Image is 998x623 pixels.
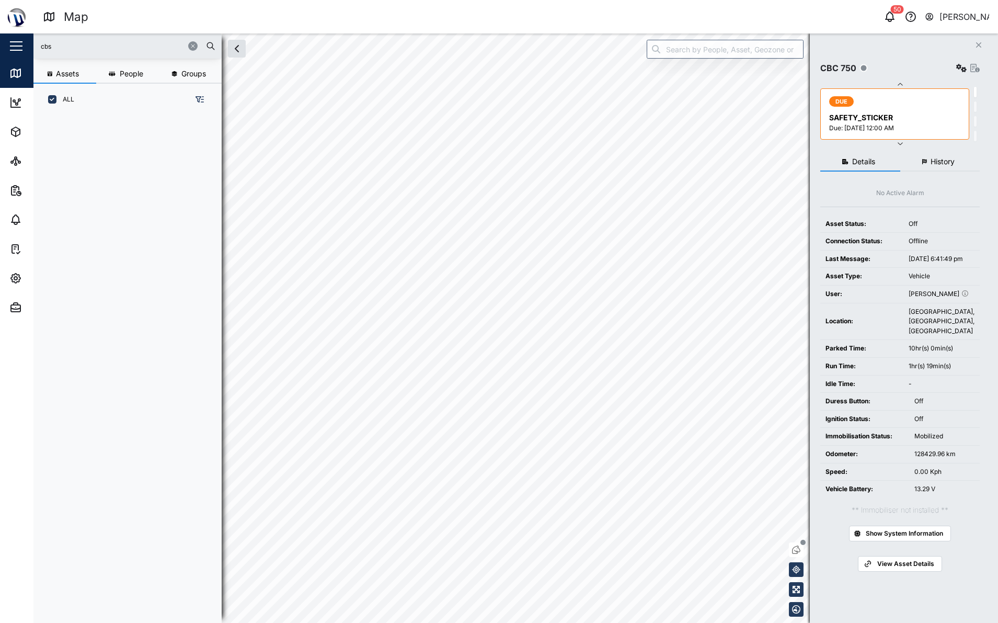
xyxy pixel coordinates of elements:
[56,70,79,77] span: Assets
[914,432,974,441] div: Mobilized
[909,219,974,229] div: Off
[909,379,974,389] div: -
[5,5,28,28] img: Main Logo
[825,254,898,264] div: Last Message:
[825,289,898,299] div: User:
[849,526,951,541] button: Show System Information
[909,236,974,246] div: Offline
[909,254,974,264] div: [DATE] 6:41:49 pm
[27,97,74,108] div: Dashboard
[825,271,898,281] div: Asset Type:
[835,97,848,106] span: DUE
[825,449,904,459] div: Odometer:
[64,8,88,26] div: Map
[914,414,974,424] div: Off
[56,95,74,104] label: ALL
[939,10,990,24] div: [PERSON_NAME]
[825,379,898,389] div: Idle Time:
[909,344,974,354] div: 10hr(s) 0min(s)
[820,504,980,516] div: ** Immobiliser not installed **
[27,302,58,313] div: Admin
[825,236,898,246] div: Connection Status:
[909,289,974,299] div: [PERSON_NAME]
[866,526,943,541] span: Show System Information
[42,112,221,615] div: grid
[820,62,856,75] div: CBC 750
[924,9,990,24] button: [PERSON_NAME]
[27,185,63,196] div: Reports
[825,432,904,441] div: Immobilisation Status:
[829,123,962,133] div: Due: [DATE] 12:00 AM
[891,5,904,14] div: 50
[909,271,974,281] div: Vehicle
[27,155,52,167] div: Sites
[27,67,51,79] div: Map
[40,38,215,54] input: Search assets or drivers
[914,484,974,494] div: 13.29 V
[909,361,974,371] div: 1hr(s) 19min(s)
[876,188,924,198] div: No Active Alarm
[931,158,955,165] span: History
[647,40,804,59] input: Search by People, Asset, Geozone or Place
[914,397,974,406] div: Off
[858,556,942,572] a: View Asset Details
[33,33,998,623] canvas: Map
[825,467,904,477] div: Speed:
[120,70,143,77] span: People
[825,344,898,354] div: Parked Time:
[181,70,206,77] span: Groups
[825,361,898,371] div: Run Time:
[914,467,974,477] div: 0.00 Kph
[909,307,974,336] div: [GEOGRAPHIC_DATA], [GEOGRAPHIC_DATA], [GEOGRAPHIC_DATA]
[27,243,56,255] div: Tasks
[27,214,60,225] div: Alarms
[825,316,898,326] div: Location:
[27,273,64,284] div: Settings
[27,126,60,138] div: Assets
[825,484,904,494] div: Vehicle Battery:
[825,414,904,424] div: Ignition Status:
[852,158,875,165] span: Details
[829,112,962,123] div: SAFETY_STICKER
[877,557,934,571] span: View Asset Details
[825,219,898,229] div: Asset Status:
[914,449,974,459] div: 128429.96 km
[825,397,904,406] div: Duress Button:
